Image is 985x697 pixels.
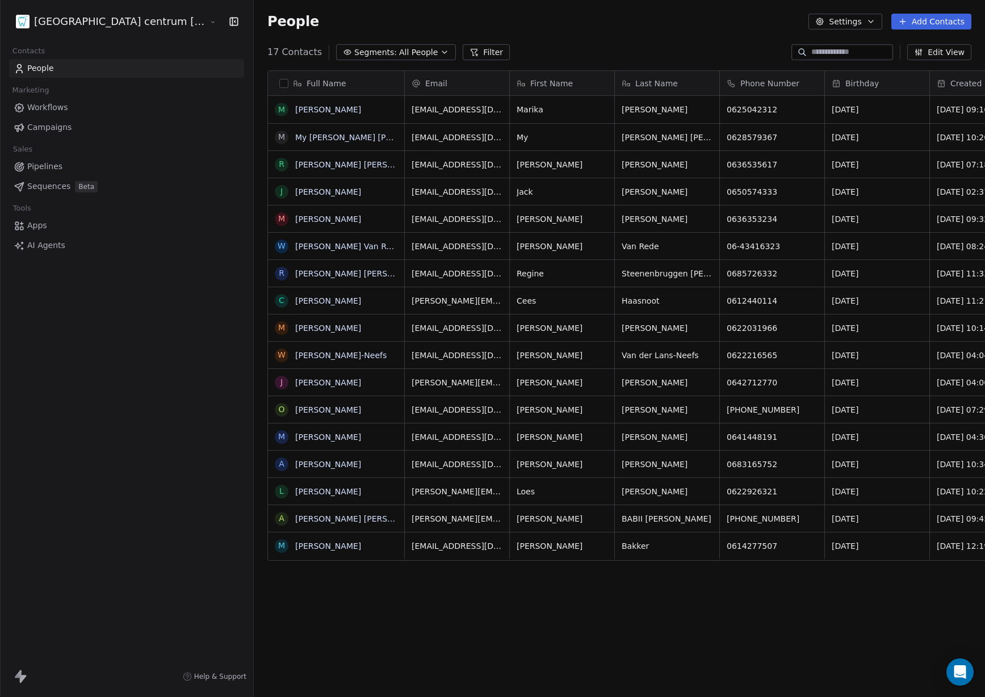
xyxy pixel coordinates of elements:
[412,513,502,524] span: [PERSON_NAME][EMAIL_ADDRESS][DOMAIN_NAME]
[727,404,818,415] span: [PHONE_NUMBER]
[295,514,430,523] a: [PERSON_NAME] [PERSON_NAME]
[622,513,712,524] span: BABII [PERSON_NAME]
[907,44,971,60] button: Edit View
[832,404,923,415] span: [DATE]
[727,213,818,225] span: 0636353234
[727,459,818,470] span: 0683165752
[832,350,923,361] span: [DATE]
[267,45,322,59] span: 17 Contacts
[9,157,244,176] a: Pipelines
[517,377,607,388] span: [PERSON_NAME]
[517,459,607,470] span: [PERSON_NAME]
[9,216,244,235] a: Apps
[412,132,502,143] span: [EMAIL_ADDRESS][DOMAIN_NAME]
[622,186,712,198] span: [PERSON_NAME]
[727,431,818,443] span: 0641448191
[279,458,284,470] div: A
[295,187,361,196] a: [PERSON_NAME]
[267,13,319,30] span: People
[279,485,284,497] div: L
[412,431,502,443] span: [EMAIL_ADDRESS][DOMAIN_NAME]
[832,540,923,552] span: [DATE]
[194,672,246,681] span: Help & Support
[517,104,607,115] span: Marika
[727,513,818,524] span: [PHONE_NUMBER]
[278,404,284,415] div: O
[27,161,62,173] span: Pipelines
[622,431,712,443] span: [PERSON_NAME]
[16,15,30,28] img: cropped-favo.png
[295,378,361,387] a: [PERSON_NAME]
[517,350,607,361] span: [PERSON_NAME]
[412,186,502,198] span: [EMAIL_ADDRESS][DOMAIN_NAME]
[412,295,502,306] span: [PERSON_NAME][EMAIL_ADDRESS][DOMAIN_NAME]
[622,295,712,306] span: Haasnoot
[463,44,510,60] button: Filter
[278,349,286,361] div: W
[517,513,607,524] span: [PERSON_NAME]
[727,159,818,170] span: 0636535617
[517,431,607,443] span: [PERSON_NAME]
[832,431,923,443] span: [DATE]
[279,513,284,524] div: A
[27,62,54,74] span: People
[517,486,607,497] span: Loes
[622,268,712,279] span: Steenenbruggen [PERSON_NAME]
[9,59,244,78] a: People
[832,322,923,334] span: [DATE]
[307,78,346,89] span: Full Name
[412,540,502,552] span: [EMAIL_ADDRESS][DOMAIN_NAME]
[295,215,361,224] a: [PERSON_NAME]
[14,12,201,31] button: [GEOGRAPHIC_DATA] centrum [GEOGRAPHIC_DATA]
[825,71,929,95] div: Birthday
[8,141,37,158] span: Sales
[727,268,818,279] span: 0685726332
[278,131,285,143] div: M
[832,513,923,524] span: [DATE]
[808,14,882,30] button: Settings
[720,71,824,95] div: Phone Number
[622,213,712,225] span: [PERSON_NAME]
[845,78,879,89] span: Birthday
[278,431,285,443] div: M
[295,105,361,114] a: [PERSON_NAME]
[9,98,244,117] a: Workflows
[832,268,923,279] span: [DATE]
[295,269,430,278] a: [PERSON_NAME] [PERSON_NAME]
[34,14,207,29] span: [GEOGRAPHIC_DATA] centrum [GEOGRAPHIC_DATA]
[832,377,923,388] span: [DATE]
[727,132,818,143] span: 0628579367
[183,672,246,681] a: Help & Support
[268,71,404,95] div: Full Name
[727,295,818,306] span: 0612440114
[517,241,607,252] span: [PERSON_NAME]
[425,78,447,89] span: Email
[278,240,286,252] div: W
[832,104,923,115] span: [DATE]
[27,121,72,133] span: Campaigns
[9,177,244,196] a: SequencesBeta
[622,404,712,415] span: [PERSON_NAME]
[517,268,607,279] span: Regine
[295,133,444,142] a: My [PERSON_NAME] [PERSON_NAME]
[727,377,818,388] span: 0642712770
[622,132,712,143] span: [PERSON_NAME] [PERSON_NAME]
[27,102,68,114] span: Workflows
[832,241,923,252] span: [DATE]
[354,47,397,58] span: Segments:
[412,268,502,279] span: [EMAIL_ADDRESS][DOMAIN_NAME]
[405,71,509,95] div: Email
[295,296,361,305] a: [PERSON_NAME]
[517,322,607,334] span: [PERSON_NAME]
[295,487,361,496] a: [PERSON_NAME]
[727,322,818,334] span: 0622031966
[891,14,971,30] button: Add Contacts
[832,486,923,497] span: [DATE]
[412,486,502,497] span: [PERSON_NAME][EMAIL_ADDRESS][DOMAIN_NAME]
[946,658,974,686] div: Open Intercom Messenger
[278,104,285,116] div: M
[622,241,712,252] span: Van Rede
[27,220,47,232] span: Apps
[832,132,923,143] span: [DATE]
[412,377,502,388] span: [PERSON_NAME][EMAIL_ADDRESS][DOMAIN_NAME]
